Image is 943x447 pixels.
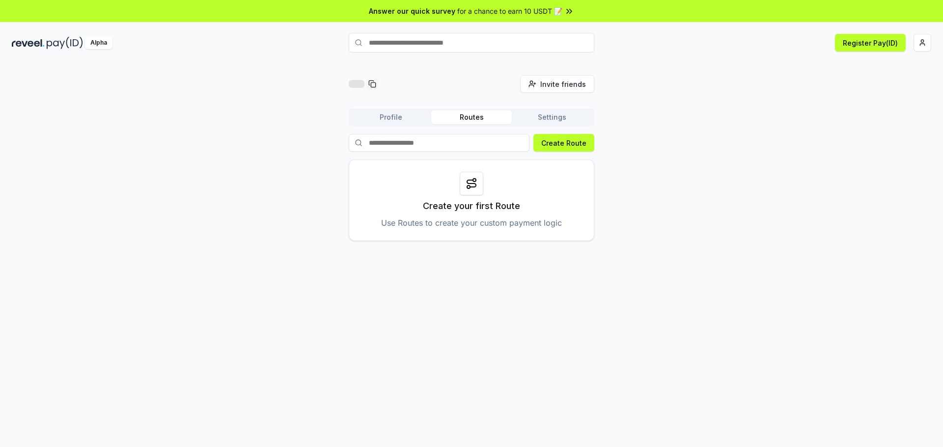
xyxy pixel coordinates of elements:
[540,79,586,89] span: Invite friends
[85,37,112,49] div: Alpha
[47,37,83,49] img: pay_id
[12,37,45,49] img: reveel_dark
[512,110,592,124] button: Settings
[369,6,455,16] span: Answer our quick survey
[457,6,562,16] span: for a chance to earn 10 USDT 📝
[533,134,594,152] button: Create Route
[351,110,431,124] button: Profile
[431,110,512,124] button: Routes
[381,217,562,229] p: Use Routes to create your custom payment logic
[835,34,906,52] button: Register Pay(ID)
[423,199,520,213] p: Create your first Route
[520,75,594,93] button: Invite friends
